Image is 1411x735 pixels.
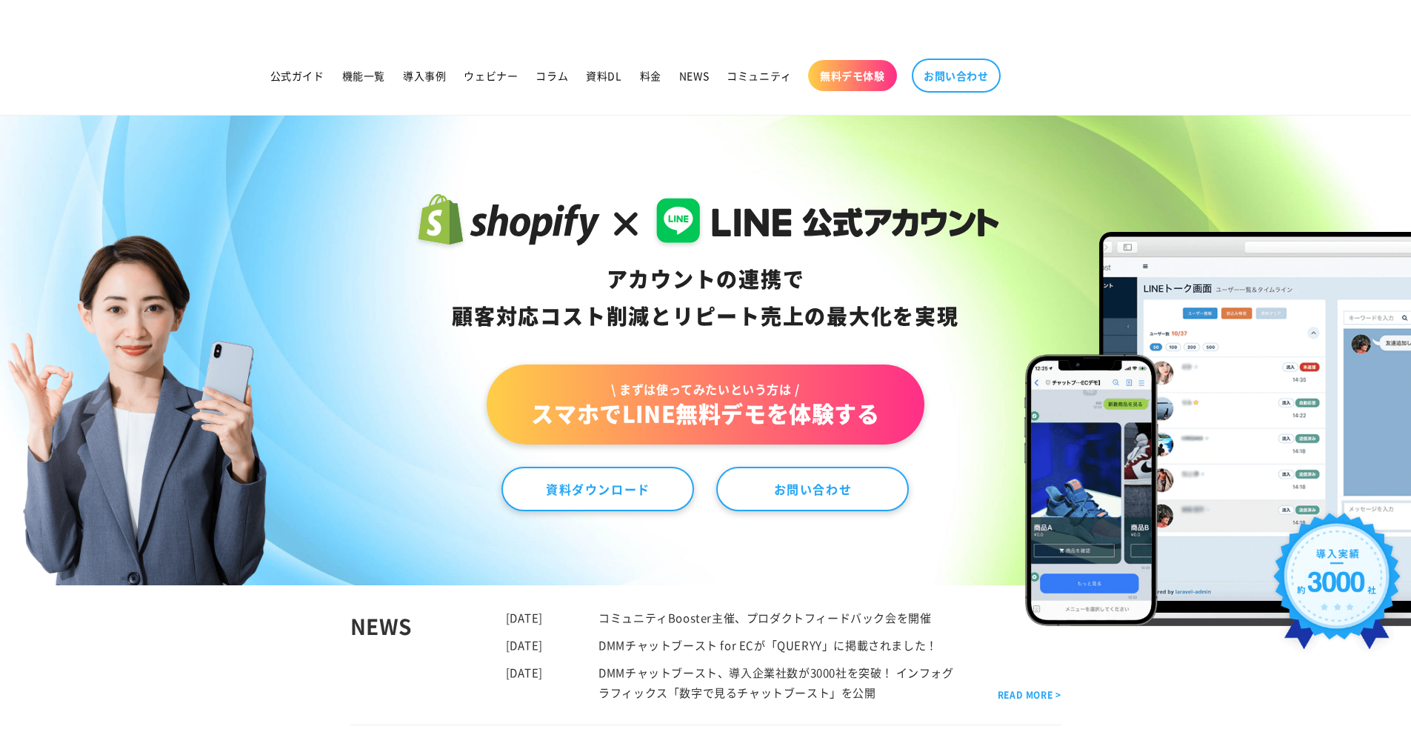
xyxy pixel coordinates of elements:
a: 導入事例 [394,60,455,91]
a: 機能一覧 [333,60,394,91]
a: コミュニティ [718,60,801,91]
span: \ まずは使ってみたいという方は / [531,381,879,397]
div: NEWS [350,608,506,702]
a: 資料ダウンロード [501,467,694,511]
a: DMMチャットブースト、導入企業社数が3000社を突破！ インフォグラフィックス「数字で見るチャットブースト」を公開 [598,665,953,700]
a: \ まずは使ってみたいという方は /スマホでLINE無料デモを体験する [487,365,924,445]
a: 料金 [631,60,670,91]
span: 機能一覧 [342,69,385,82]
a: コラム [527,60,577,91]
span: ウェビナー [464,69,518,82]
span: NEWS [679,69,709,82]
a: お問い合わせ [912,59,1001,93]
a: DMMチャットブースト for ECが「QUERYY」に掲載されました！ [598,637,938,653]
a: ウェビナー [455,60,527,91]
span: 無料デモ体験 [820,69,885,82]
time: [DATE] [506,637,544,653]
time: [DATE] [506,610,544,625]
a: 無料デモ体験 [808,60,897,91]
span: 料金 [640,69,661,82]
a: コミュニティBooster主催、プロダクトフィードバック会を開催 [598,610,931,625]
a: READ MORE > [998,687,1061,703]
a: 資料DL [577,60,630,91]
img: 導入実績約3000社 [1267,506,1408,667]
span: 資料DL [586,69,621,82]
a: お問い合わせ [716,467,909,511]
span: コミュニティ [727,69,792,82]
span: お問い合わせ [924,69,989,82]
span: 導入事例 [403,69,446,82]
span: コラム [536,69,568,82]
div: アカウントの連携で 顧客対応コスト削減と リピート売上の 最大化を実現 [412,261,999,335]
time: [DATE] [506,665,544,680]
span: 公式ガイド [270,69,324,82]
a: NEWS [670,60,718,91]
a: 公式ガイド [261,60,333,91]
